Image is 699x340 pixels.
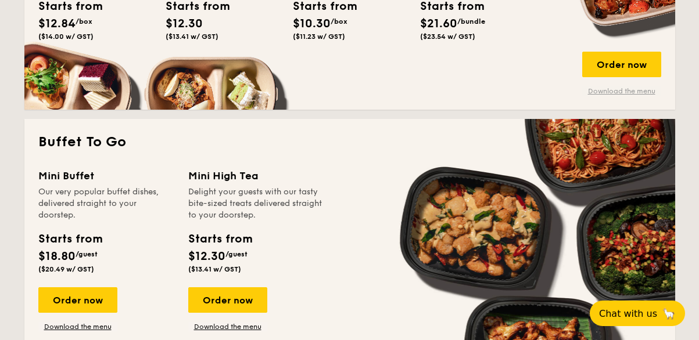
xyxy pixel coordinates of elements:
span: $10.30 [293,17,331,31]
span: $21.60 [420,17,457,31]
span: /box [331,17,347,26]
span: $12.30 [188,249,225,263]
a: Download the menu [38,322,117,331]
span: ($11.23 w/ GST) [293,32,345,41]
span: $12.30 [166,17,203,31]
span: ($23.54 w/ GST) [420,32,475,41]
div: Delight your guests with our tasty bite-sized treats delivered straight to your doorstep. [188,186,324,221]
span: ($13.41 w/ GST) [166,32,218,41]
span: /bundle [457,17,485,26]
span: /guest [225,250,248,258]
span: $18.80 [38,249,76,263]
div: Order now [188,287,267,313]
div: Order now [38,287,117,313]
span: ($20.49 w/ GST) [38,265,94,273]
span: /guest [76,250,98,258]
span: /box [76,17,92,26]
h2: Buffet To Go [38,133,661,151]
span: Chat with us [599,308,657,319]
a: Download the menu [582,86,661,96]
span: ($14.00 w/ GST) [38,32,94,41]
div: Our very popular buffet dishes, delivered straight to your doorstep. [38,186,174,221]
div: Order now [582,52,661,77]
span: ($13.41 w/ GST) [188,265,241,273]
span: $12.84 [38,17,76,31]
button: Chat with us🦙 [590,301,685,326]
div: Starts from [188,230,252,248]
div: Mini High Tea [188,168,324,184]
div: Mini Buffet [38,168,174,184]
span: 🦙 [662,307,676,320]
a: Download the menu [188,322,267,331]
div: Starts from [38,230,102,248]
